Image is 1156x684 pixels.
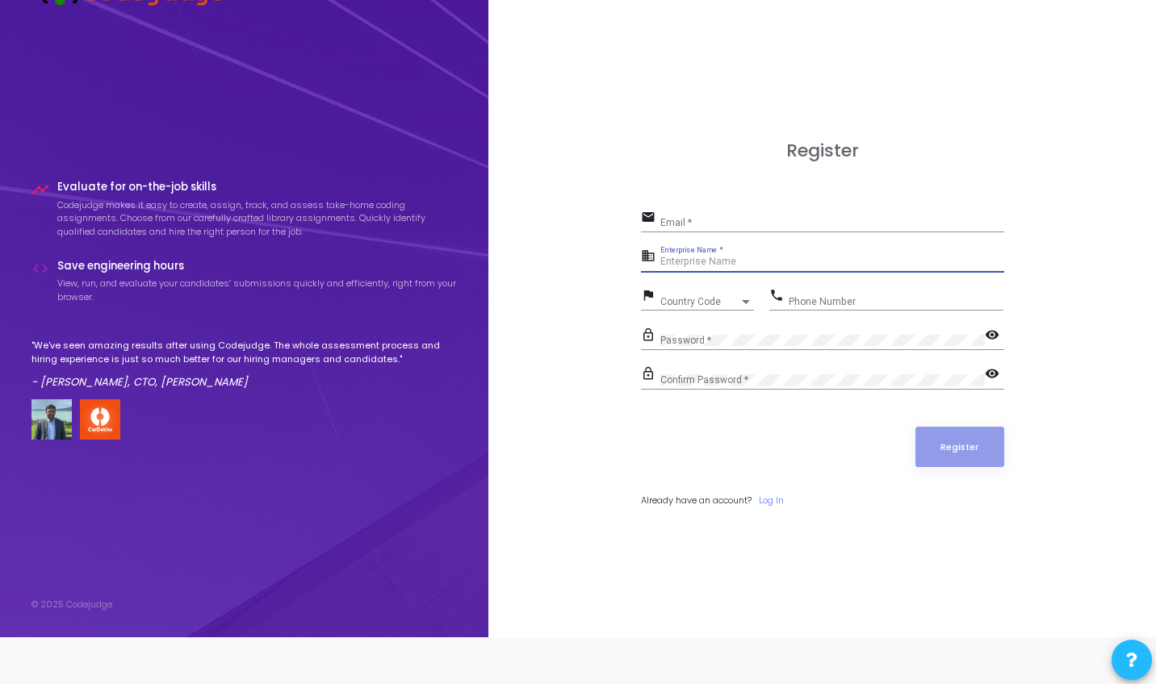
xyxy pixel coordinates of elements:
p: "We've seen amazing results after using Codejudge. The whole assessment process and hiring experi... [31,339,458,365]
button: Register [915,427,1004,467]
mat-icon: flag [641,287,660,307]
input: Enterprise Name [660,256,1004,268]
span: Country Code [660,297,739,307]
input: Email [660,217,1004,228]
i: code [31,260,49,277]
img: user image [31,399,72,440]
mat-icon: email [641,209,660,228]
mat-icon: lock_outline [641,327,660,346]
mat-icon: lock_outline [641,365,660,385]
mat-icon: visibility [985,327,1004,346]
img: company-logo [80,399,120,440]
mat-icon: visibility [985,365,1004,385]
a: Log In [759,494,784,507]
h4: Save engineering hours [57,260,458,273]
p: Codejudge makes it easy to create, assign, track, and assess take-home coding assignments. Choose... [57,198,458,239]
div: © 2025 Codejudge [31,598,112,611]
em: - [PERSON_NAME], CTO, [PERSON_NAME] [31,374,248,390]
p: View, run, and evaluate your candidates’ submissions quickly and efficiently, right from your bro... [57,277,458,303]
h3: Register [641,140,1004,161]
input: Phone Number [789,296,1003,307]
h4: Evaluate for on-the-job skills [57,181,458,194]
mat-icon: business [641,248,660,267]
mat-icon: phone [769,287,789,307]
span: Already have an account? [641,494,752,507]
i: timeline [31,181,49,198]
